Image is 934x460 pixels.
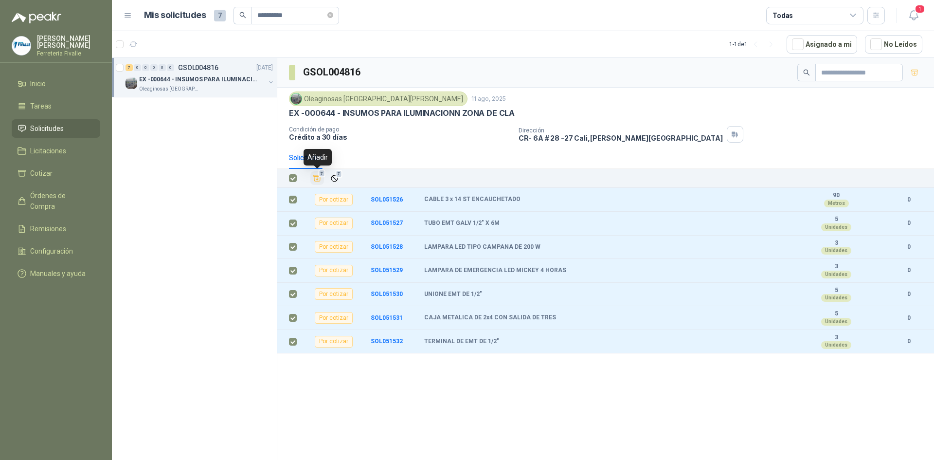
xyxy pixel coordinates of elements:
[905,7,922,24] button: 1
[12,74,100,93] a: Inicio
[214,10,226,21] span: 7
[315,241,353,253] div: Por cotizar
[787,35,857,54] button: Asignado a mi
[915,4,925,14] span: 1
[12,12,61,23] img: Logo peakr
[895,337,922,346] b: 0
[895,195,922,204] b: 0
[803,216,870,223] b: 5
[371,220,403,226] a: SOL051527
[142,64,149,71] div: 0
[12,220,100,238] a: Remisiones
[424,291,482,298] b: UNIONE EMT DE 1/2"
[150,64,158,71] div: 0
[289,108,515,118] p: EX -000644 - INSUMOS PARA ILUMINACIONN ZONA DE CLA
[315,218,353,229] div: Por cotizar
[126,62,275,93] a: 7 0 0 0 0 0 GSOL004816[DATE] Company LogoEX -000644 - INSUMOS PARA ILUMINACIONN ZONA DE CLAOleagi...
[371,267,403,274] a: SOL051529
[803,310,870,318] b: 5
[37,35,100,49] p: [PERSON_NAME] [PERSON_NAME]
[895,266,922,275] b: 0
[178,64,218,71] p: GSOL004816
[315,194,353,205] div: Por cotizar
[30,146,66,156] span: Licitaciones
[12,37,31,55] img: Company Logo
[291,93,302,104] img: Company Logo
[327,11,333,20] span: close-circle
[821,341,851,349] div: Unidades
[895,219,922,228] b: 0
[865,35,922,54] button: No Leídos
[12,97,100,115] a: Tareas
[315,336,353,348] div: Por cotizar
[30,268,86,279] span: Manuales y ayuda
[424,338,499,346] b: TERMINAL DE EMT DE 1/2"
[30,190,91,212] span: Órdenes de Compra
[315,288,353,300] div: Por cotizar
[895,290,922,299] b: 0
[803,69,810,76] span: search
[328,172,341,185] button: Ignorar
[12,142,100,160] a: Licitaciones
[289,152,323,163] div: Solicitudes
[310,171,324,185] button: Añadir
[336,170,342,178] span: 7
[371,338,403,345] a: SOL051532
[471,94,506,104] p: 11 ago, 2025
[424,314,556,322] b: CAJA METALICA DE 2x4 CON SALIDA DE TRES
[821,318,851,326] div: Unidades
[159,64,166,71] div: 0
[371,196,403,203] a: SOL051526
[139,85,200,93] p: Oleaginosas [GEOGRAPHIC_DATA][PERSON_NAME]
[371,314,403,321] a: SOL051531
[371,291,403,297] a: SOL051530
[30,223,66,234] span: Remisiones
[289,126,511,133] p: Condición de pago
[803,192,870,200] b: 90
[424,196,521,203] b: CABLE 3 x 14 ST ENCAUCHETADO
[30,168,53,179] span: Cotizar
[12,164,100,183] a: Cotizar
[803,287,870,294] b: 5
[824,200,849,207] div: Metros
[821,271,851,278] div: Unidades
[12,186,100,216] a: Órdenes de Compra
[772,10,793,21] div: Todas
[303,65,362,80] h3: GSOL004816
[239,12,246,18] span: search
[289,92,467,106] div: Oleaginosas [GEOGRAPHIC_DATA][PERSON_NAME]
[895,242,922,252] b: 0
[126,77,137,89] img: Company Logo
[12,119,100,138] a: Solicitudes
[895,313,922,323] b: 0
[327,12,333,18] span: close-circle
[821,247,851,255] div: Unidades
[821,223,851,231] div: Unidades
[803,239,870,247] b: 3
[30,78,46,89] span: Inicio
[167,64,174,71] div: 0
[519,127,723,134] p: Dirección
[315,265,353,276] div: Por cotizar
[30,123,64,134] span: Solicitudes
[139,75,260,84] p: EX -000644 - INSUMOS PARA ILUMINACIONN ZONA DE CLA
[821,294,851,302] div: Unidades
[289,133,511,141] p: Crédito a 30 días
[126,64,133,71] div: 7
[12,264,100,283] a: Manuales y ayuda
[12,242,100,260] a: Configuración
[424,243,540,251] b: LAMPARA LED TIPO CAMPANA DE 200 W
[30,246,73,257] span: Configuración
[30,101,52,111] span: Tareas
[803,263,870,271] b: 3
[134,64,141,71] div: 0
[371,243,403,250] a: SOL051528
[144,8,206,22] h1: Mis solicitudes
